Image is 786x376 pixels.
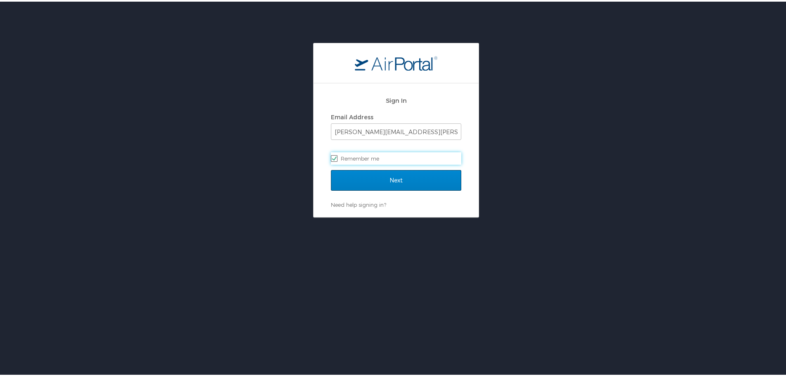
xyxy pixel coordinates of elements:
a: Need help signing in? [331,200,386,206]
label: Email Address [331,112,373,119]
input: Next [331,168,461,189]
label: Remember me [331,151,461,163]
h2: Sign In [331,94,461,104]
img: logo [355,54,437,69]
